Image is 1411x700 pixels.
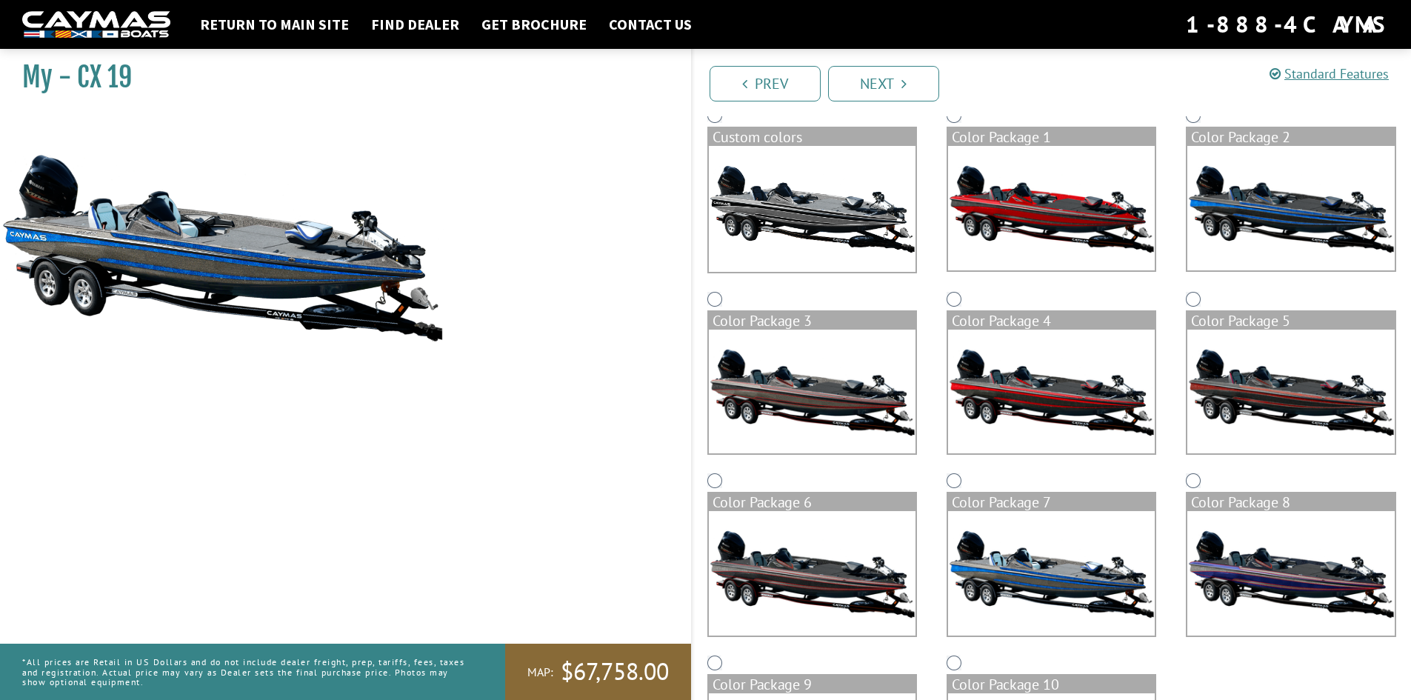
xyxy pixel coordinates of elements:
img: color_package_303.png [1187,146,1394,270]
a: Return to main site [193,15,356,34]
img: color_package_308.png [948,511,1155,636]
img: cx-Base-Layer.png [709,146,915,272]
div: Color Package 7 [948,493,1155,511]
span: MAP: [527,664,553,680]
span: $67,758.00 [561,656,669,687]
div: 1-888-4CAYMAS [1186,8,1389,41]
div: Color Package 2 [1187,128,1394,146]
div: Color Package 4 [948,312,1155,330]
div: Custom colors [709,128,915,146]
div: Color Package 6 [709,493,915,511]
a: Find Dealer [364,15,467,34]
div: Color Package 9 [709,676,915,693]
img: color_package_305.png [948,330,1155,454]
div: Color Package 5 [1187,312,1394,330]
a: Get Brochure [474,15,594,34]
img: color_package_302.png [948,146,1155,270]
img: color_package_306.png [1187,330,1394,454]
img: color_package_309.png [1187,511,1394,636]
div: Color Package 3 [709,312,915,330]
a: Standard Features [1270,65,1389,82]
a: Prev [710,66,821,101]
img: color_package_304.png [709,330,915,454]
div: Color Package 8 [1187,493,1394,511]
a: Next [828,66,939,101]
a: Contact Us [601,15,699,34]
img: white-logo-c9c8dbefe5ff5ceceb0f0178aa75bf4bb51f6bca0971e226c86eb53dfe498488.png [22,11,170,39]
div: Color Package 10 [948,676,1155,693]
div: Color Package 1 [948,128,1155,146]
a: MAP:$67,758.00 [505,644,691,700]
img: color_package_307.png [709,511,915,636]
p: *All prices are Retail in US Dollars and do not include dealer freight, prep, tariffs, fees, taxe... [22,650,472,694]
h1: My - CX 19 [22,61,654,94]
